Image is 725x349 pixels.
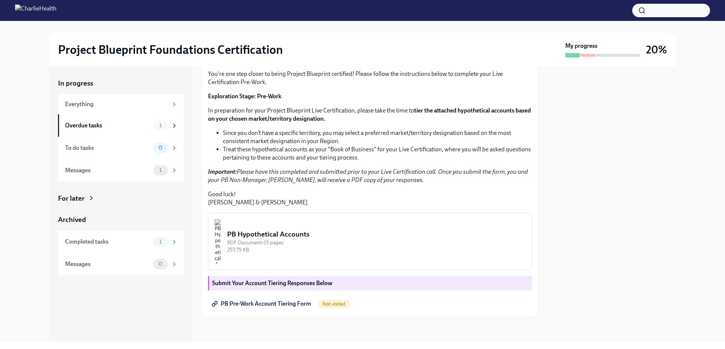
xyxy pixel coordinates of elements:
a: Overdue tasks1 [58,114,184,137]
a: Archived [58,215,184,225]
div: 257.75 KB [227,246,526,253]
p: Good luck! [PERSON_NAME] & [PERSON_NAME] [208,190,532,207]
strong: My progress [565,42,597,50]
strong: Exploration Stage: Pre-Work [208,93,281,100]
li: Since you don’t have a specific territory, you may select a preferred market/territory designatio... [223,129,532,145]
span: PB Pre-Work Account Tiering Form [213,300,311,308]
a: To do tasks0 [58,137,184,159]
div: Messages [65,260,150,268]
p: You're one step closer to being Project Blueprint certified! Please follow the instructions below... [208,70,532,86]
span: 0 [154,261,167,267]
li: Treat these hypothetical accounts as your "Book of Business" for your Live Certification, where y... [223,145,532,162]
div: Overdue tasks [65,121,150,130]
p: In preparation for your Project Blueprint Live Certification, please take the time to [208,106,532,123]
a: Messages1 [58,159,184,182]
div: To do tasks [65,144,150,152]
div: Everything [65,100,168,108]
div: For later [58,194,85,203]
div: PDF Document • 15 pages [227,239,526,246]
a: PB Pre-Work Account Tiering Form [208,296,316,311]
div: Completed tasks [65,238,150,246]
strong: Submit Your Account Tiering Responses Below [212,279,333,287]
span: 1 [155,123,166,128]
div: Messages [65,166,150,174]
a: Messages0 [58,253,184,275]
span: 1 [155,167,166,173]
h3: 20% [646,43,667,56]
a: In progress [58,78,184,88]
img: CharlieHealth [15,4,56,16]
strong: Important: [208,168,237,175]
span: 1 [155,239,166,244]
div: PB Hypothetical Accounts [227,229,526,239]
span: Not visited [318,301,350,307]
button: PB Hypothetical AccountsPDF Document•15 pages257.75 KB [208,213,532,270]
a: For later [58,194,184,203]
em: Please have this completed and submitted prior to your Live Certification call. Once you submit t... [208,168,528,183]
img: PB Hypothetical Accounts [214,219,221,264]
h2: Project Blueprint Foundations Certification [58,42,283,57]
a: Everything [58,94,184,114]
a: Completed tasks1 [58,231,184,253]
span: 0 [154,145,167,151]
